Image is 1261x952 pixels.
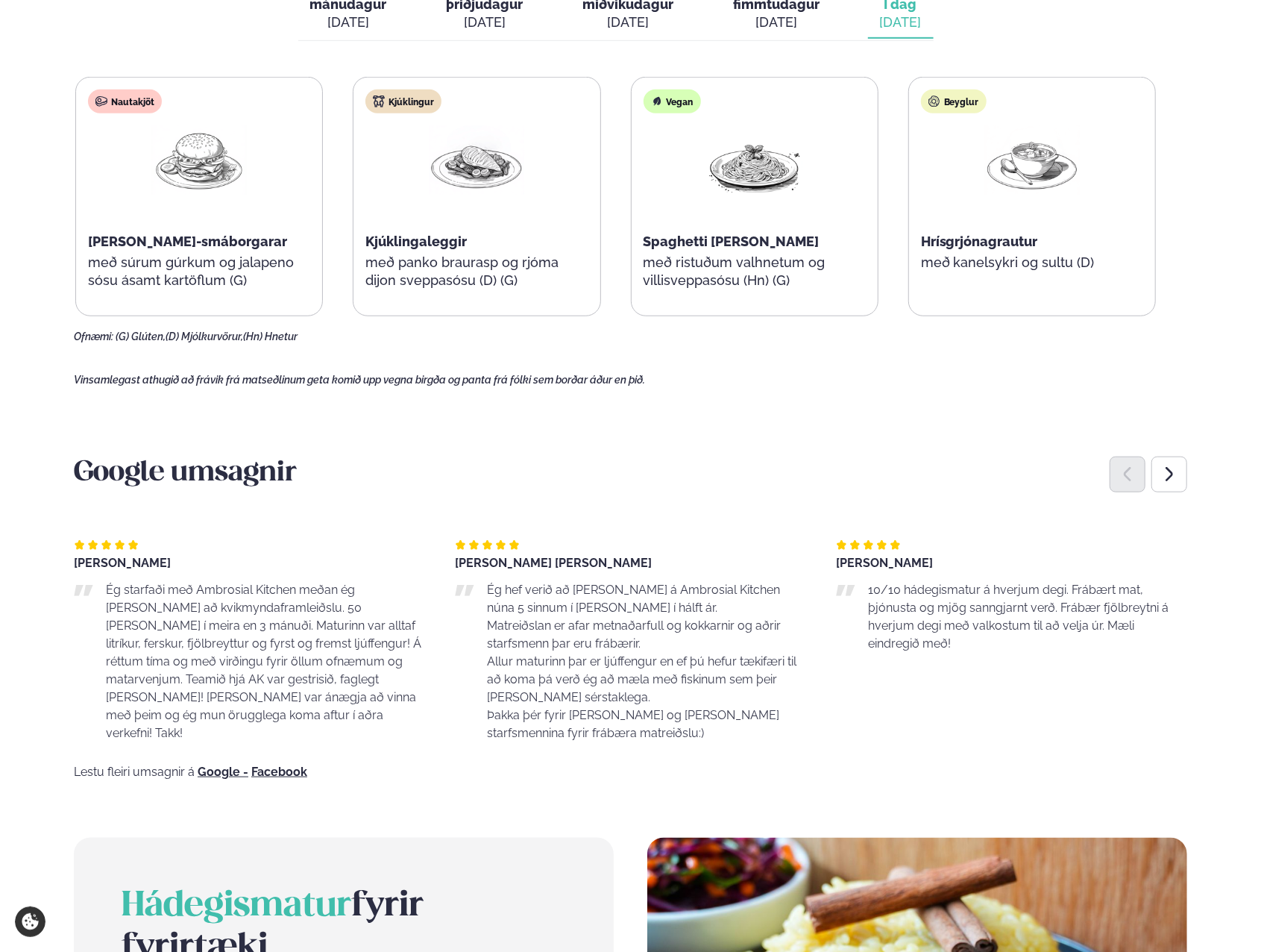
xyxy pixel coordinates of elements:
p: Þakka þér fyrir [PERSON_NAME] og [PERSON_NAME] starfsmennina fyrir frábæra matreiðslu:) [487,707,806,742]
div: [DATE] [447,13,523,31]
p: Allur maturinn þar er ljúffengur en ef þú hefur tækifæri til að koma þá verð ég að mæla með fiski... [487,653,806,707]
span: Ég starfaði með Ambrosial Kitchen meðan ég [PERSON_NAME] að kvikmyndaframleiðslu. 50 [PERSON_NAME... [106,583,421,740]
h3: Google umsagnir [74,456,1187,492]
div: [DATE] [734,13,820,31]
span: Hádegismatur [122,890,351,923]
span: Lestu fleiri umsagnir á [74,765,195,779]
div: Beyglur [921,90,987,113]
a: Facebook [251,766,307,778]
img: bagle-new-16px.svg [928,95,940,107]
p: Ég hef verið að [PERSON_NAME] á Ambrosial Kitchen núna 5 sinnum í [PERSON_NAME] í hálft ár. [487,581,806,617]
a: Cookie settings [15,906,45,937]
span: (G) Glúten, [116,331,166,342]
img: Soup.png [984,125,1080,195]
span: (Hn) Hnetur [243,331,298,342]
img: Chicken-breast.png [429,125,524,195]
span: Ofnæmi: [74,331,113,342]
span: Vinsamlegast athugið að frávik frá matseðlinum geta komið upp vegna birgða og panta frá fólki sem... [74,374,645,386]
p: með ristuðum valhnetum og villisveppasósu (Hn) (G) [644,254,866,289]
div: [PERSON_NAME] [PERSON_NAME] [455,557,806,569]
div: Kjúklingur [365,90,441,113]
div: Vegan [644,90,701,113]
span: Spaghetti [PERSON_NAME] [644,234,820,249]
p: með súrum gúrkum og jalapeno sósu ásamt kartöflum (G) [88,254,310,289]
img: Hamburger.png [151,125,247,195]
div: [DATE] [880,13,922,31]
div: [PERSON_NAME] [836,557,1187,569]
span: Kjúklingaleggir [365,234,467,249]
div: Next slide [1151,457,1187,492]
p: með panko braurasp og rjóma dijon sveppasósu (D) (G) [365,254,588,289]
div: [PERSON_NAME] [74,557,425,569]
p: með kanelsykri og sultu (D) [921,254,1143,272]
div: [DATE] [583,13,674,31]
img: Spagetti.png [707,125,802,195]
span: 10/10 hádegismatur á hverjum degi. Frábært mat, þjónusta og mjög sanngjarnt verð. Frábær fjölbrey... [868,583,1169,651]
img: beef.svg [95,95,107,107]
img: Vegan.svg [651,95,663,107]
div: Previous slide [1110,457,1145,492]
span: (D) Mjólkurvörur, [166,331,243,342]
img: chicken.svg [373,95,385,107]
div: [DATE] [310,13,387,31]
p: Matreiðslan er afar metnaðarfull og kokkarnir og aðrir starfsmenn þar eru frábærir. [487,617,806,653]
span: Hrísgrjónagrautur [921,234,1038,249]
a: Google - [198,766,248,778]
div: Nautakjöt [88,90,162,113]
span: [PERSON_NAME]-smáborgarar [88,234,287,249]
